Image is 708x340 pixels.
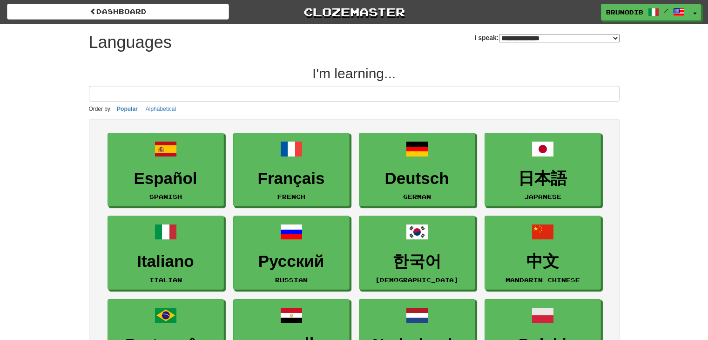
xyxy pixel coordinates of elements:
h3: Русский [238,252,344,271]
h2: I'm learning... [89,66,620,81]
small: Order by: [89,106,112,112]
a: EspañolSpanish [108,133,224,207]
h3: Español [113,170,219,188]
select: I speak: [499,34,620,42]
a: 日本語Japanese [485,133,601,207]
a: Clozemaster [243,4,465,20]
h1: Languages [89,33,172,52]
h3: 한국어 [364,252,470,271]
h3: Italiano [113,252,219,271]
h3: 中文 [490,252,596,271]
small: Italian [149,277,182,283]
a: 中文Mandarin Chinese [485,216,601,290]
span: brunodib [606,8,643,16]
small: [DEMOGRAPHIC_DATA] [375,277,459,283]
small: Mandarin Chinese [506,277,580,283]
a: ItalianoItalian [108,216,224,290]
small: Russian [275,277,308,283]
label: I speak: [474,33,619,42]
h3: Deutsch [364,170,470,188]
button: Popular [114,104,141,114]
a: brunodib / [601,4,689,20]
h3: 日本語 [490,170,596,188]
small: Spanish [149,193,182,200]
a: DeutschGerman [359,133,475,207]
a: FrançaisFrench [233,133,350,207]
a: dashboard [7,4,229,20]
small: French [277,193,305,200]
a: 한국어[DEMOGRAPHIC_DATA] [359,216,475,290]
a: РусскийRussian [233,216,350,290]
small: Japanese [524,193,561,200]
small: German [403,193,431,200]
span: / [664,7,668,14]
button: Alphabetical [143,104,179,114]
h3: Français [238,170,344,188]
